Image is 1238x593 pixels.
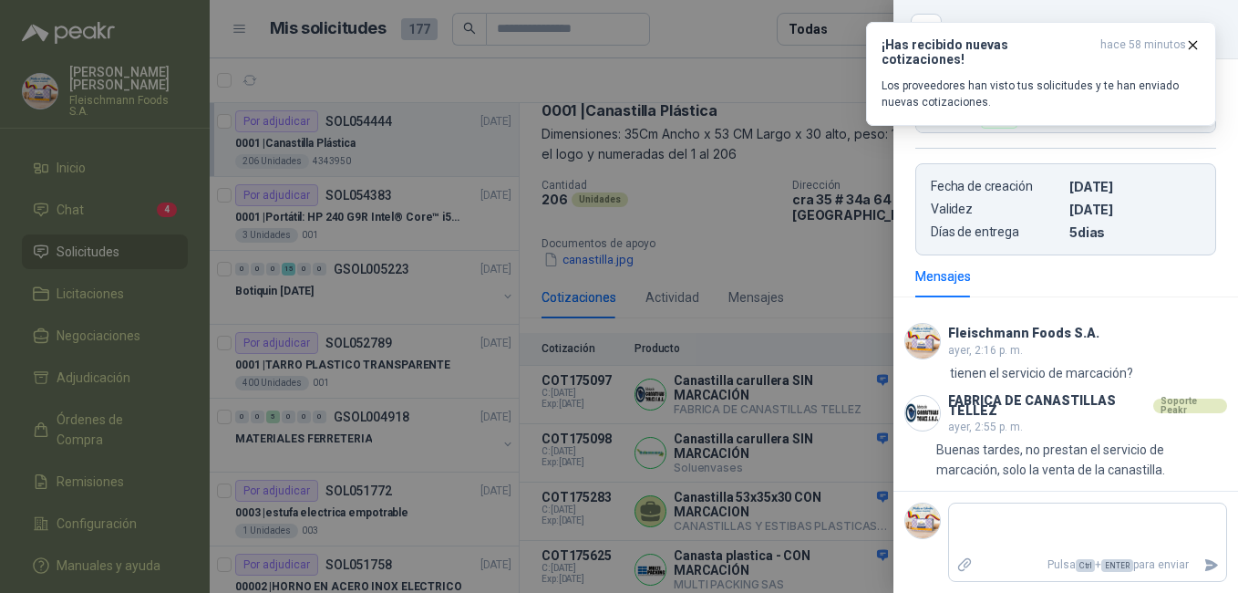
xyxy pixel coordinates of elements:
div: COT175097 [952,15,1216,44]
h3: FABRICA DE CANASTILLAS TELLEZ [948,396,1150,416]
p: Validez [931,202,1062,217]
div: Mensajes [915,266,971,286]
p: [DATE] [1069,202,1201,217]
p: [DATE] [1069,179,1201,194]
span: hace 58 minutos [1100,37,1186,67]
p: Fecha de creación [931,179,1062,194]
p: 5 dias [1069,224,1201,240]
img: Company Logo [905,396,940,431]
span: Ctrl [1076,559,1095,572]
img: Company Logo [905,324,940,359]
h3: Fleischmann Foods S.A. [948,328,1099,338]
span: ayer, 2:16 p. m. [948,344,1023,357]
button: ¡Has recibido nuevas cotizaciones!hace 58 minutos Los proveedores han visto tus solicitudes y te ... [866,22,1216,126]
span: ENTER [1101,559,1133,572]
h3: ¡Has recibido nuevas cotizaciones! [882,37,1093,67]
span: ayer, 2:55 p. m. [948,421,1023,433]
button: Close [915,18,937,40]
label: Adjuntar archivos [949,549,980,581]
img: Company Logo [905,504,940,538]
p: tienen el servicio de marcación? [950,363,1133,383]
p: Días de entrega [931,224,1062,240]
p: Pulsa + para enviar [980,549,1197,581]
p: Buenas tardes, no prestan el servicio de marcación, solo la venta de la canastilla. [936,440,1227,480]
div: Soporte Peakr [1153,399,1227,413]
button: Enviar [1196,549,1226,581]
p: Los proveedores han visto tus solicitudes y te han enviado nuevas cotizaciones. [882,78,1201,110]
